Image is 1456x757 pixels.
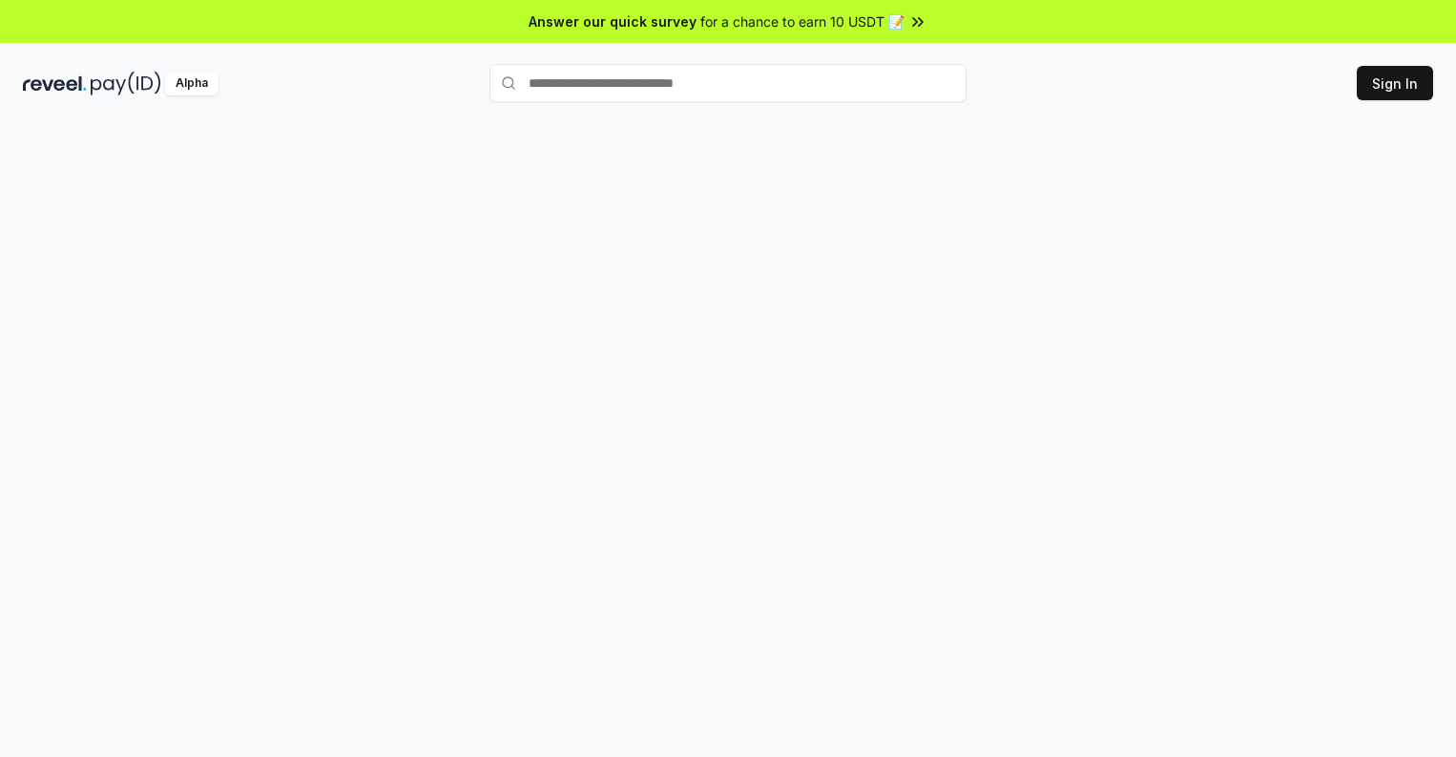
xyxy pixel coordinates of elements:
[700,11,905,32] span: for a chance to earn 10 USDT 📝
[91,72,161,95] img: pay_id
[529,11,697,32] span: Answer our quick survey
[165,72,218,95] div: Alpha
[23,72,87,95] img: reveel_dark
[1357,66,1433,100] button: Sign In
